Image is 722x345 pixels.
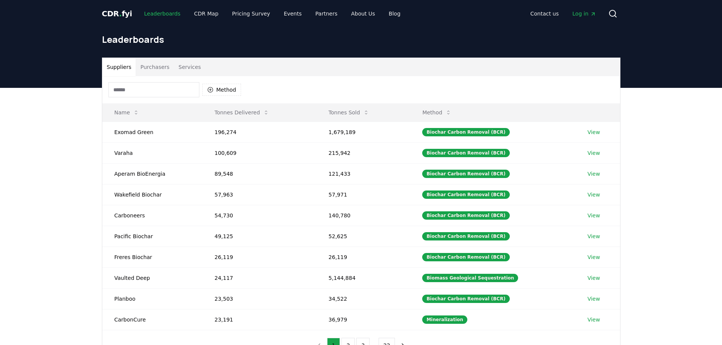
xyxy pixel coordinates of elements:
[188,7,224,20] a: CDR Map
[102,288,202,309] td: Planboo
[102,8,132,19] a: CDR.fyi
[102,9,132,18] span: CDR fyi
[202,309,316,330] td: 23,191
[323,105,375,120] button: Tonnes Sold
[202,205,316,226] td: 54,730
[316,267,410,288] td: 5,144,884
[202,247,316,267] td: 26,119
[202,226,316,247] td: 49,125
[138,7,186,20] a: Leaderboards
[108,105,145,120] button: Name
[202,163,316,184] td: 89,548
[102,205,202,226] td: Carboneers
[102,142,202,163] td: Varaha
[119,9,122,18] span: .
[422,232,509,240] div: Biochar Carbon Removal (BCR)
[587,253,600,261] a: View
[587,233,600,240] a: View
[226,7,276,20] a: Pricing Survey
[422,211,509,220] div: Biochar Carbon Removal (BCR)
[102,267,202,288] td: Vaulted Deep
[422,274,518,282] div: Biomass Geological Sequestration
[102,226,202,247] td: Pacific Biochar
[524,7,565,20] a: Contact us
[422,170,509,178] div: Biochar Carbon Removal (BCR)
[345,7,381,20] a: About Us
[102,163,202,184] td: Aperam BioEnergia
[422,190,509,199] div: Biochar Carbon Removal (BCR)
[587,170,600,178] a: View
[316,226,410,247] td: 52,625
[202,184,316,205] td: 57,963
[316,122,410,142] td: 1,679,189
[102,309,202,330] td: CarbonCure
[422,149,509,157] div: Biochar Carbon Removal (BCR)
[202,288,316,309] td: 23,503
[138,7,406,20] nav: Main
[174,58,205,76] button: Services
[422,128,509,136] div: Biochar Carbon Removal (BCR)
[587,149,600,157] a: View
[422,295,509,303] div: Biochar Carbon Removal (BCR)
[316,309,410,330] td: 36,979
[208,105,275,120] button: Tonnes Delivered
[316,288,410,309] td: 34,522
[316,184,410,205] td: 57,971
[316,247,410,267] td: 26,119
[136,58,174,76] button: Purchasers
[309,7,343,20] a: Partners
[102,33,620,45] h1: Leaderboards
[202,142,316,163] td: 100,609
[202,84,241,96] button: Method
[524,7,602,20] nav: Main
[422,253,509,261] div: Biochar Carbon Removal (BCR)
[587,191,600,198] a: View
[587,316,600,323] a: View
[416,105,457,120] button: Method
[587,295,600,303] a: View
[102,184,202,205] td: Wakefield Biochar
[566,7,602,20] a: Log in
[587,212,600,219] a: View
[202,122,316,142] td: 196,274
[587,128,600,136] a: View
[202,267,316,288] td: 24,117
[316,142,410,163] td: 215,942
[102,58,136,76] button: Suppliers
[278,7,308,20] a: Events
[316,163,410,184] td: 121,433
[102,247,202,267] td: Freres Biochar
[102,122,202,142] td: Exomad Green
[422,315,467,324] div: Mineralization
[587,274,600,282] a: View
[383,7,407,20] a: Blog
[572,10,596,17] span: Log in
[316,205,410,226] td: 140,780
